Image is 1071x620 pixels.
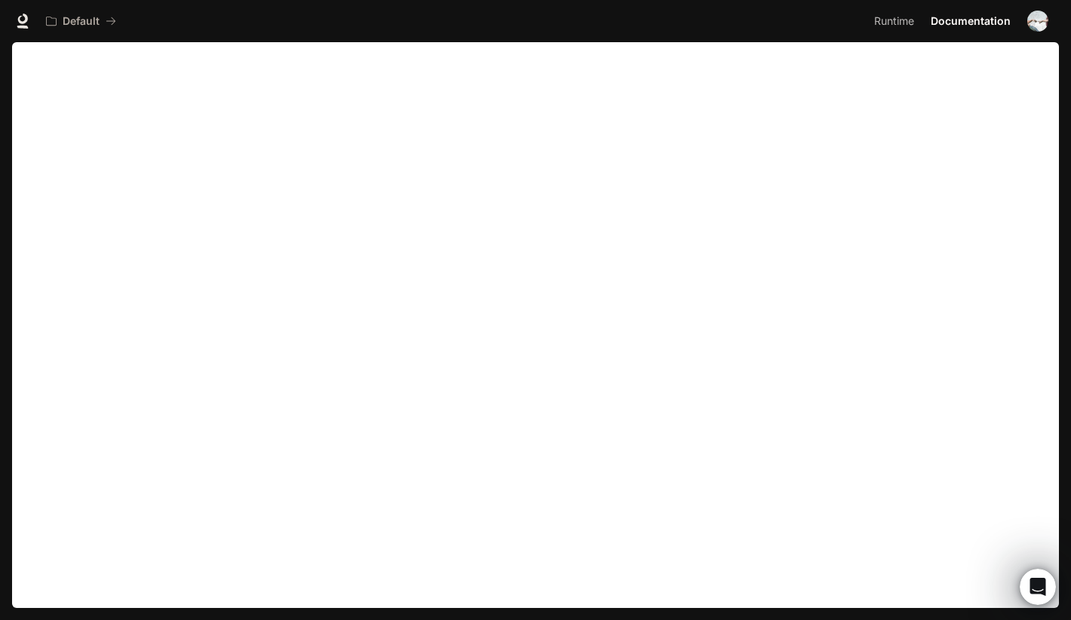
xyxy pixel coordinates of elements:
a: Runtime [868,6,923,36]
iframe: Documentation [12,42,1059,620]
img: User avatar [1027,11,1048,32]
button: User avatar [1023,6,1053,36]
button: All workspaces [39,6,123,36]
span: Runtime [874,12,914,31]
iframe: Intercom live chat [1020,569,1056,605]
a: Documentation [925,6,1017,36]
span: Documentation [931,12,1011,31]
p: Default [63,15,100,28]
